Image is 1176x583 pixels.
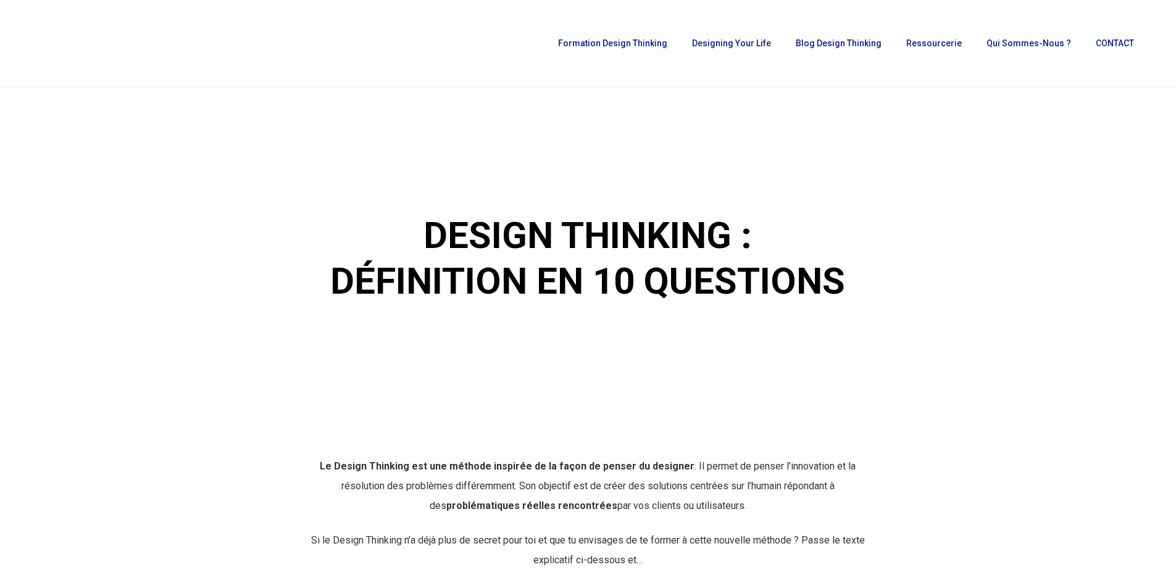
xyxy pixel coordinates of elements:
[686,39,777,48] a: Designing Your Life
[1090,39,1140,48] a: CONTACT
[330,259,845,303] b: DÉFINITION EN 10 QUESTIONS
[558,38,667,48] span: Formation Design Thinking
[900,39,968,48] a: Ressourcerie
[320,460,694,472] strong: Le Design Thinking est une méthode inspirée de la façon de penser du designer
[906,38,962,48] span: Ressourcerie
[796,38,882,48] span: Blog Design Thinking
[17,19,148,68] img: French Future Academy
[1096,38,1134,48] span: CONTACT
[980,39,1077,48] a: Qui sommes-nous ?
[446,500,617,511] strong: problématiques réelles rencontrées
[986,38,1071,48] span: Qui sommes-nous ?
[692,38,771,48] span: Designing Your Life
[307,457,868,531] p: . Il permet de penser l’innovation et la résolution des problèmes différemment. Son objectif est ...
[422,213,754,257] em: DESIGN THINKING :
[790,39,888,48] a: Blog Design Thinking
[307,531,868,570] p: Si le Design Thinking n’a déjà plus de secret pour toi et que tu envisages de te former à cette n...
[552,39,673,48] a: Formation Design Thinking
